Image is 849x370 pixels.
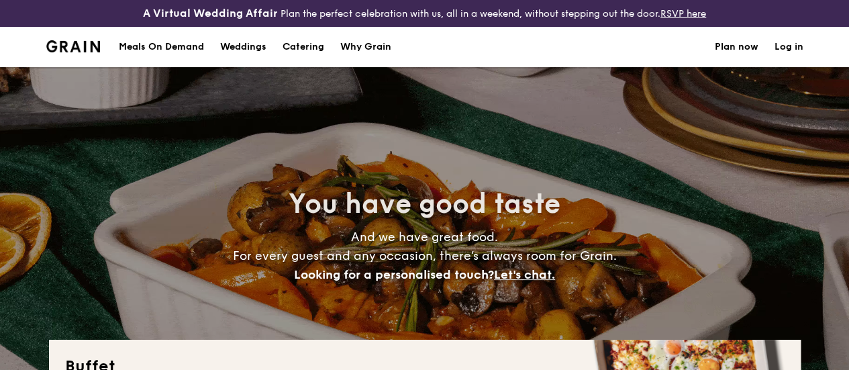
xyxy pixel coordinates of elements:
div: Plan the perfect celebration with us, all in a weekend, without stepping out the door. [142,5,707,21]
div: Meals On Demand [119,27,204,67]
a: Why Grain [332,27,399,67]
span: You have good taste [289,188,560,220]
span: Looking for a personalised touch? [294,267,494,282]
div: Weddings [220,27,266,67]
img: Grain [46,40,101,52]
a: Log in [775,27,803,67]
span: Let's chat. [494,267,555,282]
a: Weddings [212,27,274,67]
a: Catering [274,27,332,67]
a: RSVP here [660,8,706,19]
div: Why Grain [340,27,391,67]
h1: Catering [283,27,324,67]
a: Plan now [715,27,758,67]
a: Logotype [46,40,101,52]
span: And we have great food. For every guest and any occasion, there’s always room for Grain. [233,230,617,282]
h4: A Virtual Wedding Affair [143,5,278,21]
a: Meals On Demand [111,27,212,67]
